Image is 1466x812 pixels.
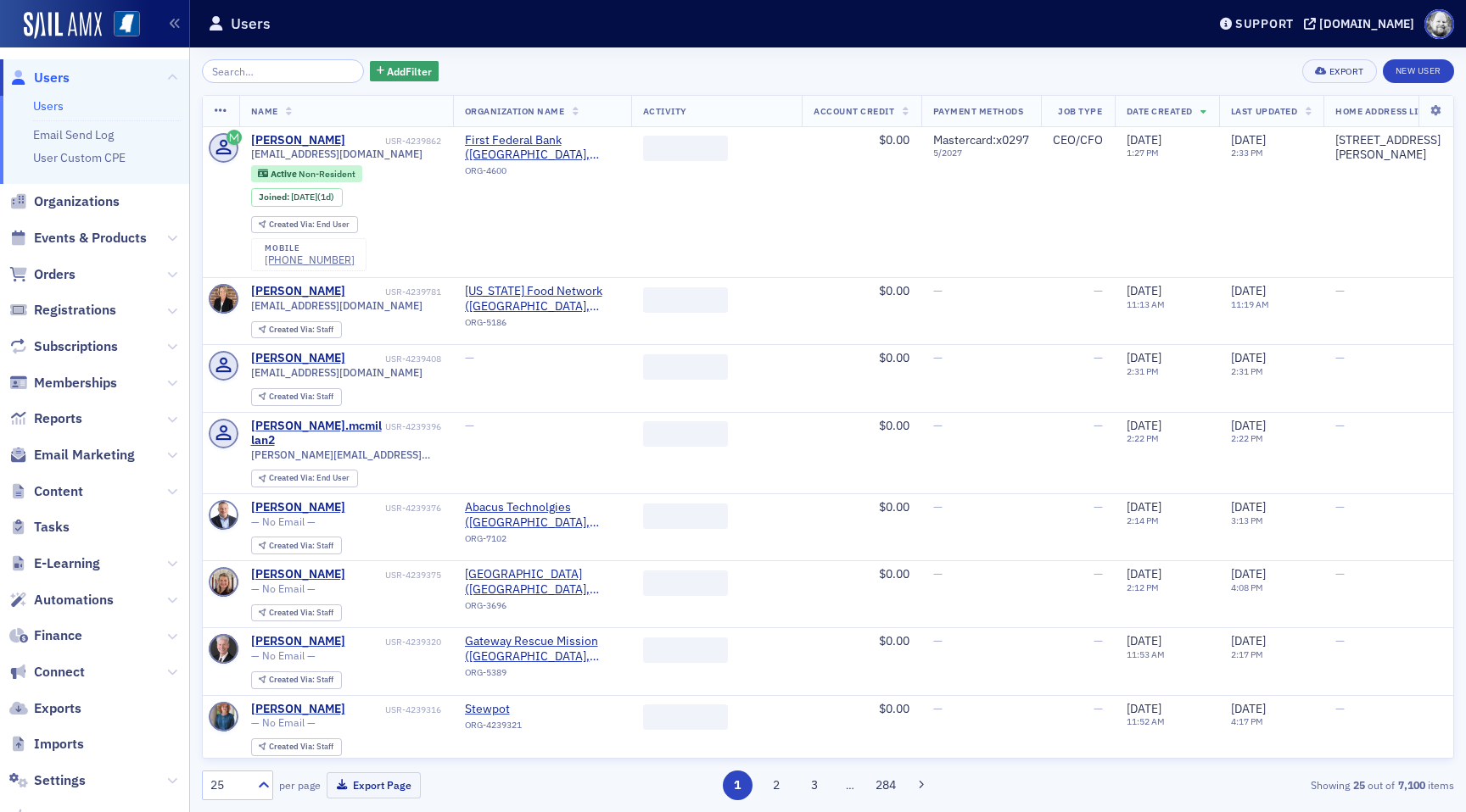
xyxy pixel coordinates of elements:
[251,105,278,117] span: Name
[1329,67,1364,76] div: Export
[1053,133,1103,148] div: CEO/CFO
[1127,365,1159,377] time: 2:31 PM
[933,701,943,716] span: —
[251,133,345,148] a: [PERSON_NAME]
[348,570,441,581] div: USR-4239375
[34,265,76,284] span: Orders
[265,243,355,253] div: mobile
[1231,298,1269,310] time: 11:19 AM
[251,500,345,515] div: [PERSON_NAME]
[1304,18,1420,30] button: [DOMAIN_NAME]
[1127,514,1159,526] time: 2:14 PM
[465,284,619,314] span: Mississippi Food Network (Jackson, MS)
[1094,283,1103,298] span: —
[269,676,333,685] div: Staff
[251,470,358,487] div: Created Via: End User
[723,770,753,800] button: 1
[385,421,441,432] div: USR-4239396
[34,482,83,501] span: Content
[9,409,82,428] a: Reports
[34,229,147,247] span: Events & Products
[34,699,81,718] span: Exports
[465,133,619,163] a: First Federal Bank ([GEOGRAPHIC_DATA], [GEOGRAPHIC_DATA])
[1127,147,1159,159] time: 1:27 PM
[348,704,441,715] div: USR-4239316
[1335,350,1345,365] span: —
[465,667,619,684] div: ORG-5389
[1231,648,1263,660] time: 2:17 PM
[34,69,70,87] span: Users
[9,482,83,501] a: Content
[465,600,619,617] div: ORG-3696
[251,515,316,528] span: — No Email —
[1335,566,1345,581] span: —
[1231,633,1266,648] span: [DATE]
[269,325,333,335] div: Staff
[1395,777,1428,793] strong: 7,100
[34,518,70,537] span: Tasks
[348,286,441,298] div: USR-4239781
[251,448,441,461] span: [PERSON_NAME][EMAIL_ADDRESS][DOMAIN_NAME]
[9,446,135,464] a: Email Marketing
[251,604,342,622] div: Created Via: Staff
[1127,283,1161,298] span: [DATE]
[251,419,383,448] a: [PERSON_NAME].mcmillan2
[348,503,441,514] div: USR-4239376
[465,500,619,530] span: Abacus Technolgies (Birmingham, AL)
[643,704,728,730] span: ‌
[251,716,316,729] span: — No Email —
[24,12,102,39] img: SailAMX
[879,350,909,365] span: $0.00
[279,777,321,793] label: per page
[879,499,909,514] span: $0.00
[1094,499,1103,514] span: —
[9,337,118,356] a: Subscriptions
[465,165,619,182] div: ORG-4600
[643,105,687,117] span: Activity
[251,321,342,339] div: Created Via: Staff
[879,566,909,581] span: $0.00
[251,567,345,582] a: [PERSON_NAME]
[933,566,943,581] span: —
[251,702,345,717] a: [PERSON_NAME]
[34,374,117,392] span: Memberships
[933,499,943,514] span: —
[643,136,728,161] span: ‌
[9,229,147,247] a: Events & Products
[251,299,422,312] span: [EMAIL_ADDRESS][DOMAIN_NAME]
[34,337,118,356] span: Subscriptions
[269,607,316,618] span: Created Via :
[271,168,299,180] span: Active
[1231,283,1266,298] span: [DATE]
[34,663,85,681] span: Connect
[1231,499,1266,514] span: [DATE]
[9,192,120,211] a: Organizations
[465,720,619,737] div: ORG-4239321
[643,287,728,313] span: ‌
[465,702,619,717] a: Stewpot
[1231,715,1263,727] time: 4:17 PM
[251,634,345,649] div: [PERSON_NAME]
[251,738,342,756] div: Created Via: Staff
[269,542,333,551] div: Staff
[1231,418,1266,433] span: [DATE]
[1335,105,1438,117] span: Home Address Line 1
[251,582,316,595] span: — No Email —
[269,392,333,402] div: Staff
[933,418,943,433] span: —
[465,567,619,597] a: [GEOGRAPHIC_DATA] ([GEOGRAPHIC_DATA], [GEOGRAPHIC_DATA])
[465,105,565,117] span: Organization Name
[1094,633,1103,648] span: —
[348,353,441,364] div: USR-4239408
[465,634,619,664] span: Gateway Rescue Mission (Jackson, MS)
[34,591,114,609] span: Automations
[102,11,140,40] a: View Homepage
[1058,105,1102,117] span: Job Type
[1335,701,1345,716] span: —
[251,284,345,299] div: [PERSON_NAME]
[251,351,345,366] div: [PERSON_NAME]
[1335,499,1345,514] span: —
